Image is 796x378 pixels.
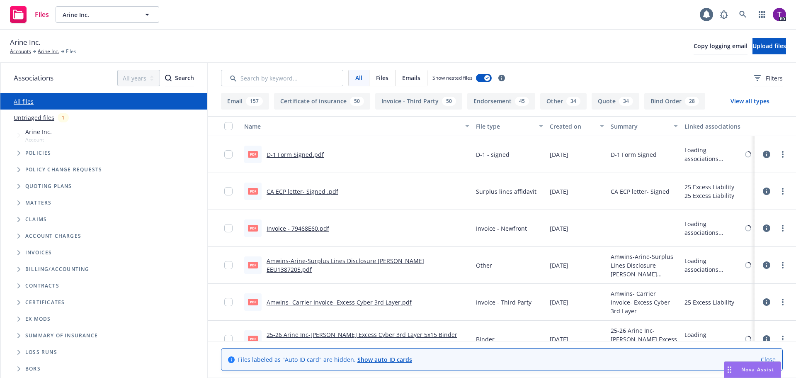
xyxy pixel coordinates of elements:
[267,298,412,306] a: Amwins- Carrier Invoice- Excess Cyber 3rd Layer.pdf
[778,334,788,344] a: more
[717,93,783,110] button: View all types
[58,113,69,122] div: 1
[761,355,776,364] a: Close
[778,297,788,307] a: more
[476,261,492,270] span: Other
[35,11,49,18] span: Files
[684,219,743,237] div: Loading associations...
[684,146,743,163] div: Loading associations...
[165,70,194,86] div: Search
[66,48,76,55] span: Files
[63,10,134,19] span: Arine Inc.
[476,150,510,159] span: D-1 - signed
[766,74,783,83] span: Filters
[716,6,732,23] a: Report a Bug
[248,336,258,342] span: pdf
[14,113,54,122] a: Untriaged files
[238,355,412,364] span: Files labeled as "Auto ID card" are hidden.
[0,261,207,377] div: Folder Tree Example
[442,97,456,106] div: 50
[10,48,31,55] a: Accounts
[611,289,677,315] span: Amwins- Carrier Invoice- Excess Cyber 3rd Layer
[350,97,364,106] div: 50
[684,298,734,307] div: 25 Excess Liability
[267,331,457,347] a: 25-26 Arine Inc-[PERSON_NAME] Excess Cyber 3rd Layer 5x15 Binder EEU 13872 05.pdf
[550,335,568,344] span: [DATE]
[432,74,473,81] span: Show nested files
[752,38,786,54] button: Upload files
[248,151,258,157] span: pdf
[10,37,40,48] span: Arine Inc.
[224,187,233,195] input: Toggle Row Selected
[566,97,580,106] div: 34
[25,350,57,355] span: Loss Runs
[619,97,633,106] div: 34
[611,252,677,278] span: Amwins-Arine-Surplus Lines Disclosure [PERSON_NAME] EEU1387205
[248,225,258,231] span: pdf
[546,116,608,136] button: Created on
[550,261,568,270] span: [DATE]
[25,366,41,371] span: BORs
[25,136,52,143] span: Account
[778,260,788,270] a: more
[735,6,751,23] a: Search
[402,73,420,82] span: Emails
[684,191,734,200] div: 25 Excess Liability
[224,150,233,159] input: Toggle Row Selected
[467,93,535,110] button: Endorsement
[274,93,370,110] button: Certificate of insurance
[221,93,269,110] button: Email
[611,150,657,159] span: D-1 Form Signed
[684,330,743,348] div: Loading associations...
[244,122,460,131] div: Name
[221,70,343,86] input: Search by keyword...
[248,262,258,268] span: pdf
[267,188,338,195] a: CA ECP letter- Signed .pdf
[224,335,233,343] input: Toggle Row Selected
[357,356,412,363] a: Show auto ID cards
[14,73,53,83] span: Associations
[476,187,536,196] span: Surplus lines affidavit
[778,223,788,233] a: more
[25,127,52,136] span: Arine Inc.
[267,224,329,232] a: Invoice - 79468E60.pdf
[7,3,52,26] a: Files
[25,217,47,222] span: Claims
[355,73,362,82] span: All
[224,122,233,130] input: Select all
[694,42,747,50] span: Copy logging email
[752,42,786,50] span: Upload files
[248,188,258,194] span: pdf
[25,300,65,305] span: Certificates
[644,93,705,110] button: Bind Order
[56,6,159,23] button: Arine Inc.
[476,298,531,307] span: Invoice - Third Party
[25,250,52,255] span: Invoices
[375,93,462,110] button: Invoice - Third Party
[224,298,233,306] input: Toggle Row Selected
[694,38,747,54] button: Copy logging email
[14,98,34,105] a: All files
[754,70,783,86] button: Filters
[267,151,324,159] a: D-1 Form Signed.pdf
[778,186,788,196] a: more
[267,257,424,273] a: Amwins-Arine-Surplus Lines Disclosure [PERSON_NAME] EEU1387205.pdf
[25,283,59,288] span: Contracts
[773,8,786,21] img: photo
[224,224,233,232] input: Toggle Row Selected
[25,234,81,239] span: Account charges
[241,116,473,136] button: Name
[611,122,668,131] div: Summary
[684,256,743,274] div: Loading associations...
[611,187,670,196] span: CA ECP letter- Signed
[246,97,263,106] div: 157
[25,317,51,322] span: Ex Mods
[611,326,677,352] span: 25-26 Arine Inc-[PERSON_NAME] Excess Cyber 3rd Layer 5x15 Binder EEU 13872 05
[0,126,207,261] div: Tree Example
[38,48,59,55] a: Arine Inc.
[515,97,529,106] div: 45
[25,167,102,172] span: Policy change requests
[165,75,172,81] svg: Search
[778,149,788,159] a: more
[550,150,568,159] span: [DATE]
